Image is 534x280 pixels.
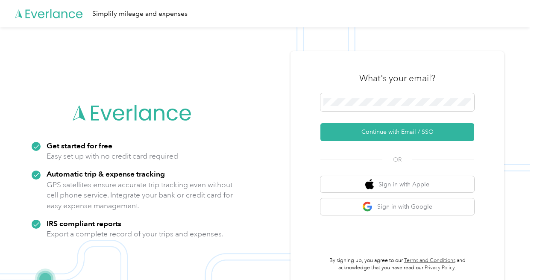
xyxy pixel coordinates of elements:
[362,201,373,212] img: google logo
[47,180,233,211] p: GPS satellites ensure accurate trip tracking even without cell phone service. Integrate your bank...
[92,9,188,19] div: Simplify mileage and expenses
[47,151,178,162] p: Easy set up with no credit card required
[47,219,121,228] strong: IRS compliant reports
[320,198,474,215] button: google logoSign in with Google
[425,265,455,271] a: Privacy Policy
[320,123,474,141] button: Continue with Email / SSO
[47,229,223,239] p: Export a complete record of your trips and expenses.
[365,179,374,190] img: apple logo
[382,155,412,164] span: OR
[47,169,165,178] strong: Automatic trip & expense tracking
[320,176,474,193] button: apple logoSign in with Apple
[404,257,455,264] a: Terms and Conditions
[47,141,112,150] strong: Get started for free
[320,257,474,272] p: By signing up, you agree to our and acknowledge that you have read our .
[359,72,435,84] h3: What's your email?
